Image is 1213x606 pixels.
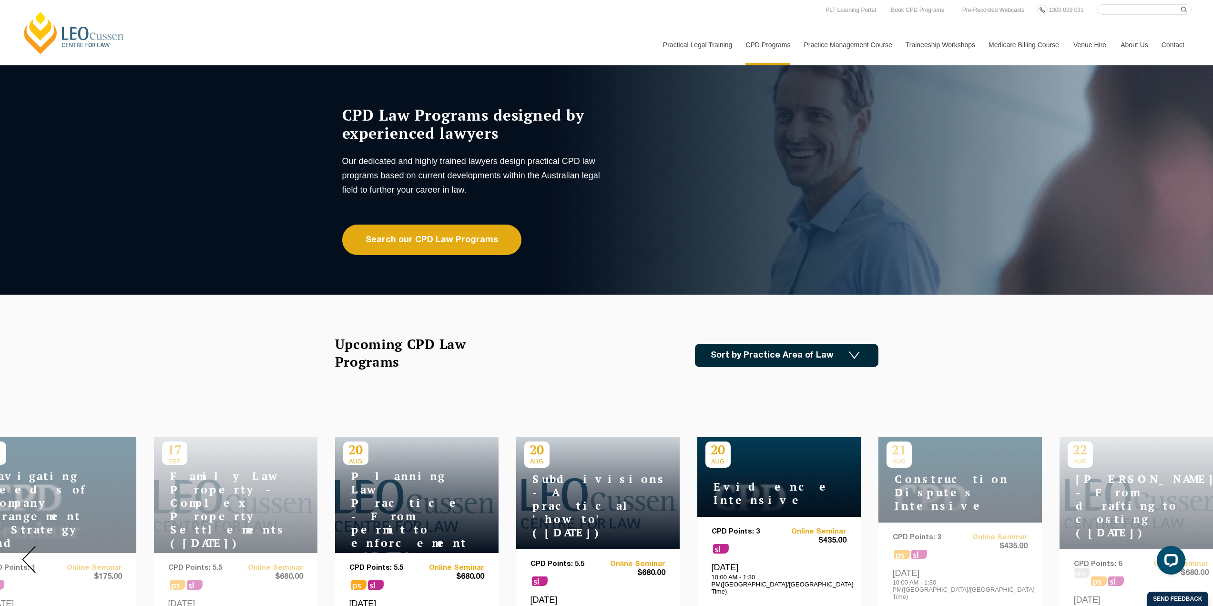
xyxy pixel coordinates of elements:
[532,576,548,586] span: sl
[343,442,368,458] p: 20
[705,480,825,507] h4: Evidence Intensive
[349,564,417,572] p: CPD Points: 5.5
[1154,24,1192,65] a: Contact
[823,5,878,15] a: PLT Learning Portal
[1046,5,1086,15] a: 1300 039 031
[705,442,731,458] p: 20
[22,546,36,573] img: Prev
[417,564,484,572] a: Online Seminar
[598,560,665,568] a: Online Seminar
[695,344,878,367] a: Sort by Practice Area of Law
[342,106,604,142] h1: CPD Law Programs designed by experienced lawyers
[1049,7,1083,13] span: 1300 039 031
[981,24,1066,65] a: Medicare Billing Course
[524,458,550,465] span: AUG
[898,24,981,65] a: Traineeship Workshops
[779,528,846,536] a: Online Seminar
[530,560,598,568] p: CPD Points: 5.5
[960,5,1027,15] a: Pre-Recorded Webcasts
[342,154,604,197] p: Our dedicated and highly trained lawyers design practical CPD law programs based on current devel...
[738,24,796,65] a: CPD Programs
[713,544,729,554] span: sl
[598,568,665,578] span: $680.00
[335,335,490,370] h2: Upcoming CPD Law Programs
[524,442,550,458] p: 20
[524,472,643,539] h4: Subdivisions - A practical 'how to' ([DATE])
[1113,24,1154,65] a: About Us
[849,351,860,359] img: Icon
[21,10,127,55] a: [PERSON_NAME] Centre for Law
[712,562,846,595] div: [DATE]
[656,24,739,65] a: Practical Legal Training
[351,580,367,590] span: ps
[712,528,779,536] p: CPD Points: 3
[888,5,946,15] a: Book CPD Programs
[797,24,898,65] a: Practice Management Course
[1149,542,1189,582] iframe: LiveChat chat widget
[343,458,368,465] span: AUG
[779,536,846,546] span: $435.00
[712,574,846,595] p: 10:00 AM - 1:30 PM([GEOGRAPHIC_DATA]/[GEOGRAPHIC_DATA] Time)
[1066,24,1113,65] a: Venue Hire
[705,458,731,465] span: AUG
[342,225,521,255] a: Search our CPD Law Programs
[343,470,462,563] h4: Planning Law Practice - From permit to enforcement ([DATE])
[417,572,484,582] span: $680.00
[368,580,384,590] span: sl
